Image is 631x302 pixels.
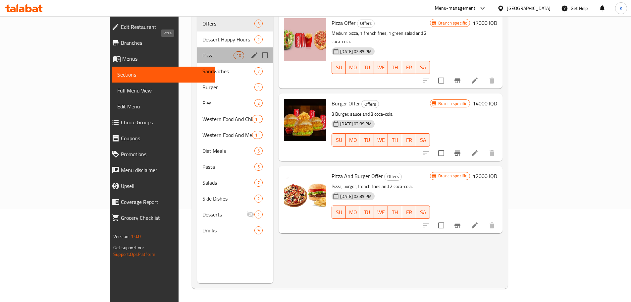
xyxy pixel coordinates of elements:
div: Dessert Happy Hours [202,35,255,43]
span: 2 [255,100,262,106]
span: Drinks [202,226,255,234]
button: FR [402,133,416,147]
span: Coupons [121,134,210,142]
div: items [254,147,263,155]
span: Diet Meals [202,147,255,155]
button: TH [388,133,402,147]
div: items [254,20,263,28]
span: 7 [255,68,262,75]
span: WE [377,208,385,217]
span: Grocery Checklist [121,214,210,222]
span: SA [419,208,427,217]
div: Western Food And Meat Meals11 [197,127,274,143]
span: [DATE] 02:39 PM [338,121,374,127]
button: TU [360,133,374,147]
div: Sandwiches [202,67,255,75]
div: Offers [384,173,402,181]
span: Offers [202,20,255,28]
div: Menu-management [435,4,476,12]
span: Edit Restaurant [121,23,210,31]
span: Sections [117,71,210,79]
span: Branch specific [436,20,470,26]
span: Full Menu View [117,87,210,94]
div: Offers3 [197,16,274,31]
span: Select to update [434,146,448,160]
a: Coupons [106,130,215,146]
div: items [252,115,263,123]
div: Drinks9 [197,222,274,238]
div: Western Food And Meat Meals [202,131,252,139]
span: 7 [255,180,262,186]
span: FR [405,208,413,217]
button: FR [402,206,416,219]
span: 5 [255,164,262,170]
div: items [254,99,263,107]
a: Choice Groups [106,114,215,130]
div: Offers [357,20,375,28]
div: Desserts [202,211,247,218]
span: 5 [255,148,262,154]
div: Western Food And Chicken Meals11 [197,111,274,127]
span: 2 [255,211,262,218]
div: Salads [202,179,255,187]
div: Side Dishes2 [197,191,274,207]
img: Pizza Offer [284,18,326,61]
a: Menu disclaimer [106,162,215,178]
button: SU [332,61,346,74]
span: Burger Offer [332,98,360,108]
span: [DATE] 02:39 PM [338,193,374,200]
button: delete [484,145,500,161]
button: MO [346,61,360,74]
span: K [620,5,622,12]
div: Sandwiches7 [197,63,274,79]
div: items [254,67,263,75]
div: items [254,83,263,91]
span: 11 [252,116,262,122]
h6: 14000 IQD [473,99,497,108]
img: Burger Offer [284,99,326,141]
div: [GEOGRAPHIC_DATA] [507,5,551,12]
button: WE [374,133,388,147]
span: Pies [202,99,255,107]
p: Medium pizza, 1 french fries, 1 green salad and 2 coca-cola. [332,29,430,46]
a: Branches [106,35,215,51]
button: SA [416,133,430,147]
div: Dessert Happy Hours2 [197,31,274,47]
div: Desserts2 [197,207,274,222]
span: SU [335,208,343,217]
div: items [254,195,263,203]
span: Branches [121,39,210,47]
button: delete [484,217,500,233]
div: Pasta [202,163,255,171]
div: items [254,35,263,43]
div: items [254,163,263,171]
span: Pizza Offer [332,18,356,28]
button: SA [416,206,430,219]
nav: Menu sections [197,13,274,241]
span: Version: [113,232,130,241]
a: Menus [106,51,215,67]
span: Menus [122,55,210,63]
span: MO [348,208,357,217]
span: TU [363,135,371,145]
span: TH [391,135,399,145]
span: WE [377,63,385,72]
button: Branch-specific-item [449,217,465,233]
div: items [254,179,263,187]
button: WE [374,206,388,219]
a: Edit menu item [471,77,479,85]
button: edit [249,50,259,60]
span: Side Dishes [202,195,255,203]
span: MO [348,63,357,72]
div: Offers [361,100,379,108]
button: TU [360,206,374,219]
span: Offers [362,100,379,108]
span: 9 [255,227,262,234]
div: Pizza10edit [197,47,274,63]
button: SA [416,61,430,74]
button: MO [346,133,360,147]
span: Get support on: [113,243,144,252]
